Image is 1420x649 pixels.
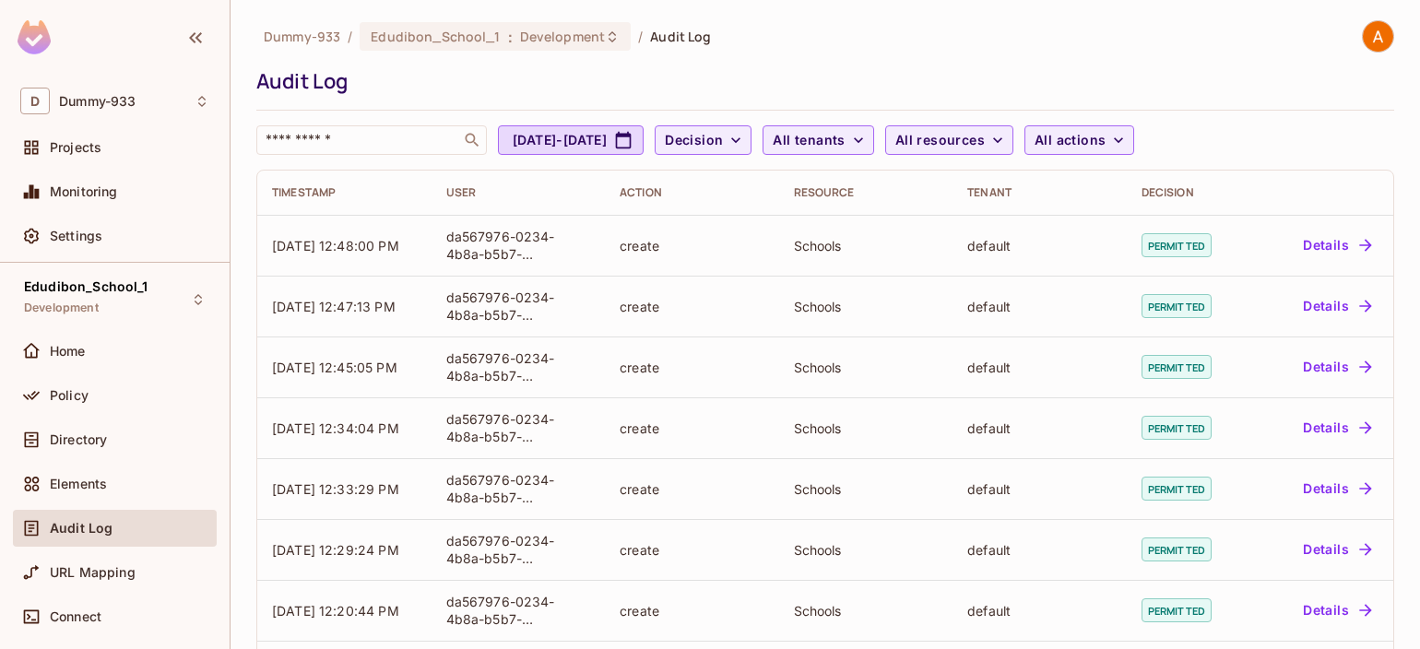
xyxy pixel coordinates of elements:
[24,301,99,315] span: Development
[50,521,112,536] span: Audit Log
[272,360,397,375] span: [DATE] 12:45:05 PM
[620,602,764,619] div: create
[665,129,723,152] span: Decision
[1296,352,1379,382] button: Details
[272,603,399,619] span: [DATE] 12:20:44 PM
[1142,477,1212,501] span: permitted
[1142,294,1212,318] span: permitted
[50,477,107,491] span: Elements
[50,432,107,447] span: Directory
[967,359,1112,376] div: default
[498,125,644,155] button: [DATE]-[DATE]
[256,67,1385,95] div: Audit Log
[272,481,399,497] span: [DATE] 12:33:29 PM
[371,28,500,45] span: Edudibon_School_1
[446,532,591,567] div: da567976-0234-4b8a-b5b7-1557b96c467d
[1296,535,1379,564] button: Details
[967,419,1112,437] div: default
[446,228,591,263] div: da567976-0234-4b8a-b5b7-1557b96c467d
[446,349,591,384] div: da567976-0234-4b8a-b5b7-1557b96c467d
[794,237,939,254] div: Schools
[272,420,399,436] span: [DATE] 12:34:04 PM
[1035,129,1106,152] span: All actions
[520,28,605,45] span: Development
[794,541,939,559] div: Schools
[50,388,89,403] span: Policy
[794,602,939,619] div: Schools
[620,237,764,254] div: create
[967,480,1112,498] div: default
[1296,230,1379,260] button: Details
[272,238,399,254] span: [DATE] 12:48:00 PM
[967,602,1112,619] div: default
[1363,21,1393,52] img: Aadil Nawaz
[50,609,101,624] span: Connect
[507,29,514,44] span: :
[348,28,352,45] li: /
[446,593,591,628] div: da567976-0234-4b8a-b5b7-1557b96c467d
[1142,416,1212,440] span: permitted
[272,299,396,314] span: [DATE] 12:47:13 PM
[655,125,751,155] button: Decision
[620,480,764,498] div: create
[794,419,939,437] div: Schools
[50,229,102,243] span: Settings
[967,237,1112,254] div: default
[763,125,873,155] button: All tenants
[272,542,399,558] span: [DATE] 12:29:24 PM
[1142,355,1212,379] span: permitted
[59,94,136,109] span: Workspace: Dummy-933
[1142,537,1212,561] span: permitted
[1296,474,1379,503] button: Details
[50,140,101,155] span: Projects
[620,185,764,200] div: Action
[1296,291,1379,321] button: Details
[885,125,1013,155] button: All resources
[967,185,1112,200] div: Tenant
[50,184,118,199] span: Monitoring
[446,289,591,324] div: da567976-0234-4b8a-b5b7-1557b96c467d
[650,28,711,45] span: Audit Log
[895,129,985,152] span: All resources
[620,298,764,315] div: create
[1142,598,1212,622] span: permitted
[794,480,939,498] div: Schools
[794,185,939,200] div: Resource
[20,88,50,114] span: D
[50,344,86,359] span: Home
[794,298,939,315] div: Schools
[24,279,148,294] span: Edudibon_School_1
[620,359,764,376] div: create
[794,359,939,376] div: Schools
[272,185,417,200] div: Timestamp
[620,419,764,437] div: create
[773,129,845,152] span: All tenants
[620,541,764,559] div: create
[264,28,340,45] span: the active workspace
[967,298,1112,315] div: default
[1296,413,1379,442] button: Details
[1142,233,1212,257] span: permitted
[967,541,1112,559] div: default
[50,565,136,580] span: URL Mapping
[446,471,591,506] div: da567976-0234-4b8a-b5b7-1557b96c467d
[18,20,51,54] img: SReyMgAAAABJRU5ErkJggg==
[1296,596,1379,625] button: Details
[446,410,591,445] div: da567976-0234-4b8a-b5b7-1557b96c467d
[446,185,591,200] div: User
[1024,125,1134,155] button: All actions
[638,28,643,45] li: /
[1142,185,1237,200] div: Decision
